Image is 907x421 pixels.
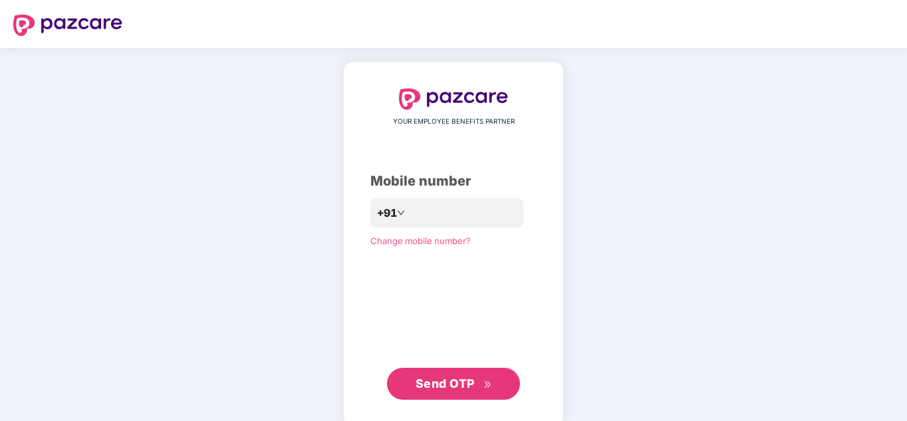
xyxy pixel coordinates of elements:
[370,171,537,192] div: Mobile number
[393,116,515,127] span: YOUR EMPLOYEE BENEFITS PARTNER
[399,88,508,110] img: logo
[13,15,122,36] img: logo
[377,205,397,221] span: +91
[416,376,475,390] span: Send OTP
[387,368,520,400] button: Send OTPdouble-right
[397,209,405,217] span: down
[483,380,492,389] span: double-right
[370,235,471,246] a: Change mobile number?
